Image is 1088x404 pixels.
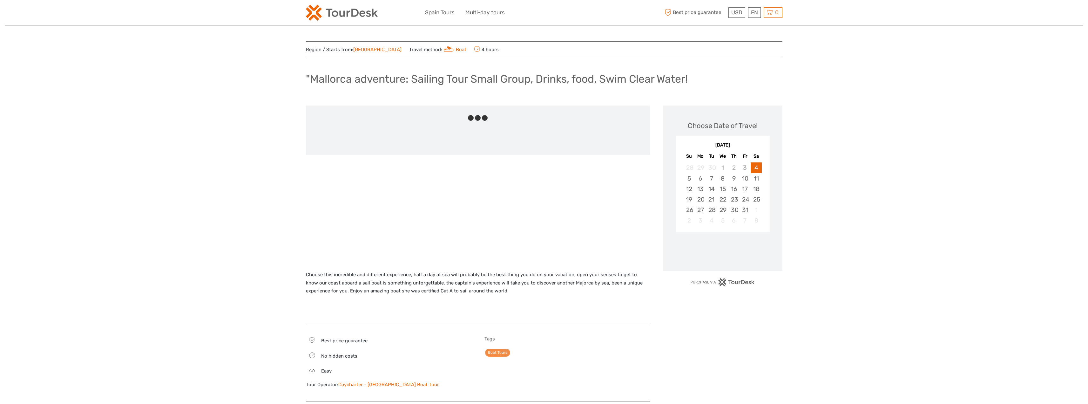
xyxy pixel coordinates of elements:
[321,368,332,374] span: Easy
[721,248,725,252] div: Loading...
[425,8,455,17] a: Spain Tours
[728,184,740,194] div: Choose Thursday, October 16th, 2025
[409,45,467,54] span: Travel method:
[731,9,742,16] span: USD
[740,184,751,194] div: Choose Friday, October 17th, 2025
[321,338,368,344] span: Best price guarantee
[706,152,717,161] div: Tu
[751,162,762,173] div: Choose Saturday, October 4th, 2025
[774,9,780,16] span: 0
[706,184,717,194] div: Choose Tuesday, October 14th, 2025
[684,194,695,205] div: Choose Sunday, October 19th, 2025
[706,162,717,173] div: Not available Tuesday, September 30th, 2025
[684,162,695,173] div: Not available Sunday, September 28th, 2025
[695,173,706,184] div: Choose Monday, October 6th, 2025
[695,184,706,194] div: Choose Monday, October 13th, 2025
[484,336,650,342] h5: Tags
[728,162,740,173] div: Not available Thursday, October 2nd, 2025
[465,8,505,17] a: Multi-day tours
[306,271,650,295] p: Choose this incredible and different experience, half a day at sea will probably be the best thin...
[751,205,762,215] div: Not available Saturday, November 1st, 2025
[717,173,728,184] div: Choose Wednesday, October 8th, 2025
[676,142,770,149] div: [DATE]
[751,194,762,205] div: Choose Saturday, October 25th, 2025
[751,152,762,161] div: Sa
[684,152,695,161] div: Su
[706,205,717,215] div: Choose Tuesday, October 28th, 2025
[740,205,751,215] div: Choose Friday, October 31st, 2025
[706,173,717,184] div: Choose Tuesday, October 7th, 2025
[684,173,695,184] div: Choose Sunday, October 5th, 2025
[695,152,706,161] div: Mo
[663,7,727,18] span: Best price guarantee
[684,205,695,215] div: Choose Sunday, October 26th, 2025
[353,47,402,52] a: [GEOGRAPHIC_DATA]
[728,173,740,184] div: Choose Thursday, October 9th, 2025
[740,152,751,161] div: Fr
[717,152,728,161] div: We
[717,205,728,215] div: Choose Wednesday, October 29th, 2025
[706,194,717,205] div: Choose Tuesday, October 21st, 2025
[321,353,357,359] span: No hidden costs
[306,381,471,388] div: Tour Operator:
[740,194,751,205] div: Choose Friday, October 24th, 2025
[751,215,762,226] div: Not available Saturday, November 8th, 2025
[728,194,740,205] div: Choose Thursday, October 23rd, 2025
[751,184,762,194] div: Choose Saturday, October 18th, 2025
[684,184,695,194] div: Choose Sunday, October 12th, 2025
[695,215,706,226] div: Not available Monday, November 3rd, 2025
[695,194,706,205] div: Choose Monday, October 20th, 2025
[306,72,688,86] h1: "Mallorca adventure: Sailing Tour Small Group, Drinks, food, Swim Clear Water!
[485,349,510,357] a: Boat Tours
[717,215,728,226] div: Not available Wednesday, November 5th, 2025
[717,162,728,173] div: Not available Wednesday, October 1st, 2025
[678,162,767,226] div: month 2025-10
[740,215,751,226] div: Not available Friday, November 7th, 2025
[728,152,740,161] div: Th
[748,7,761,18] div: EN
[684,215,695,226] div: Not available Sunday, November 2nd, 2025
[306,5,378,21] img: 2254-3441b4b5-4e5f-4d00-b396-31f1d84a6ebf_logo_small.png
[717,194,728,205] div: Choose Wednesday, October 22nd, 2025
[740,173,751,184] div: Choose Friday, October 10th, 2025
[740,162,751,173] div: Not available Friday, October 3rd, 2025
[306,46,402,53] span: Region / Starts from:
[688,121,758,131] div: Choose Date of Travel
[690,278,755,286] img: PurchaseViaTourDesk.png
[442,47,467,52] a: Boat
[695,162,706,173] div: Not available Monday, September 29th, 2025
[695,205,706,215] div: Choose Monday, October 27th, 2025
[728,205,740,215] div: Choose Thursday, October 30th, 2025
[751,173,762,184] div: Choose Saturday, October 11th, 2025
[717,184,728,194] div: Choose Wednesday, October 15th, 2025
[474,45,499,54] span: 4 hours
[706,215,717,226] div: Not available Tuesday, November 4th, 2025
[728,215,740,226] div: Not available Thursday, November 6th, 2025
[338,382,439,387] a: Daycharter - [GEOGRAPHIC_DATA] Boat Tour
